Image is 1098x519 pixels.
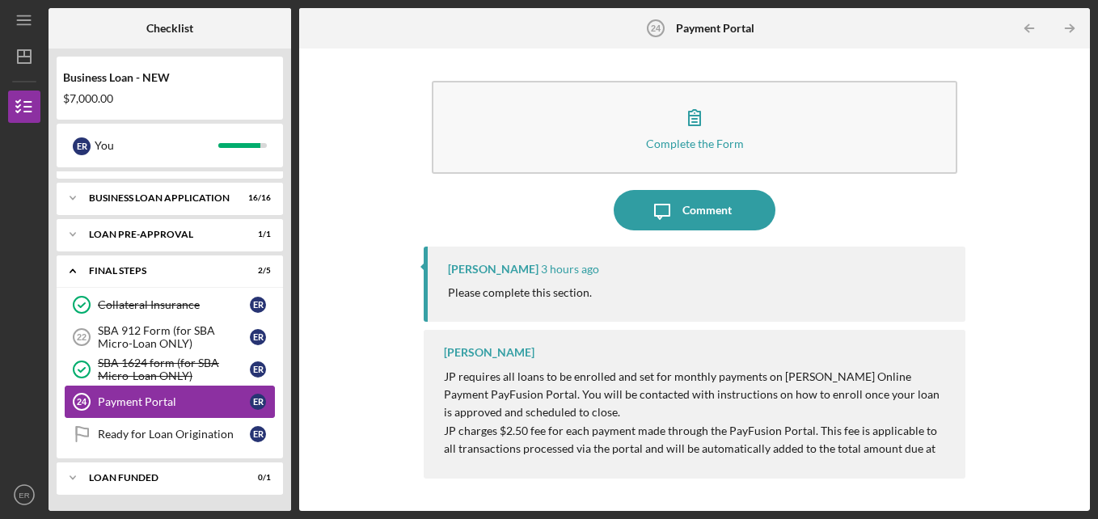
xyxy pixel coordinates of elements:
[444,346,534,359] div: [PERSON_NAME]
[250,361,266,378] div: E R
[444,422,950,476] p: JP charges $2.50 fee for each payment made through the PayFusion Portal. This fee is applicable t...
[676,22,754,35] b: Payment Portal
[65,289,275,321] a: Collateral InsuranceER
[95,132,218,159] div: You
[448,263,538,276] div: [PERSON_NAME]
[242,230,271,239] div: 1 / 1
[646,137,744,150] div: Complete the Form
[19,491,29,500] text: ER
[146,22,193,35] b: Checklist
[432,81,958,174] button: Complete the Form
[98,324,250,350] div: SBA 912 Form (for SBA Micro-Loan ONLY)
[250,329,266,345] div: E R
[98,395,250,408] div: Payment Portal
[65,418,275,450] a: Ready for Loan OriginationER
[89,473,230,483] div: LOAN FUNDED
[250,426,266,442] div: E R
[77,332,87,342] tspan: 22
[448,284,592,302] p: Please complete this section.
[242,266,271,276] div: 2 / 5
[73,137,91,155] div: E R
[242,193,271,203] div: 16 / 16
[89,266,230,276] div: FINAL STEPS
[614,190,775,230] button: Comment
[89,230,230,239] div: LOAN PRE-APPROVAL
[8,479,40,511] button: ER
[63,92,277,105] div: $7,000.00
[98,298,250,311] div: Collateral Insurance
[65,321,275,353] a: 22SBA 912 Form (for SBA Micro-Loan ONLY)ER
[89,193,230,203] div: BUSINESS LOAN APPLICATION
[250,297,266,313] div: E R
[98,428,250,441] div: Ready for Loan Origination
[65,386,275,418] a: 24Payment PortalER
[650,23,661,33] tspan: 24
[77,397,87,407] tspan: 24
[63,71,277,84] div: Business Loan - NEW
[98,357,250,382] div: SBA 1624 form (for SBA Micro-Loan ONLY)
[65,353,275,386] a: SBA 1624 form (for SBA Micro-Loan ONLY)ER
[242,473,271,483] div: 0 / 1
[444,368,950,422] p: JP requires all loans to be enrolled and set for monthly payments on [PERSON_NAME] Online Payment...
[682,190,732,230] div: Comment
[541,263,599,276] time: 2025-10-15 15:37
[250,394,266,410] div: E R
